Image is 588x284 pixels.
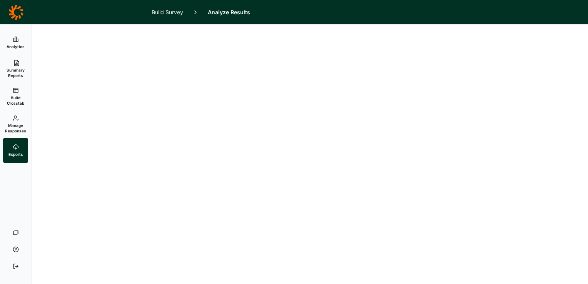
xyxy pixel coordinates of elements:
[6,67,25,78] span: Summary Reports
[3,30,28,55] a: Analytics
[3,110,28,138] a: Manage Responses
[6,95,25,106] span: Build Crosstab
[5,123,26,134] span: Manage Responses
[7,44,25,49] span: Analytics
[3,138,28,163] a: Exports
[8,152,23,157] span: Exports
[3,83,28,110] a: Build Crosstab
[3,55,28,83] a: Summary Reports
